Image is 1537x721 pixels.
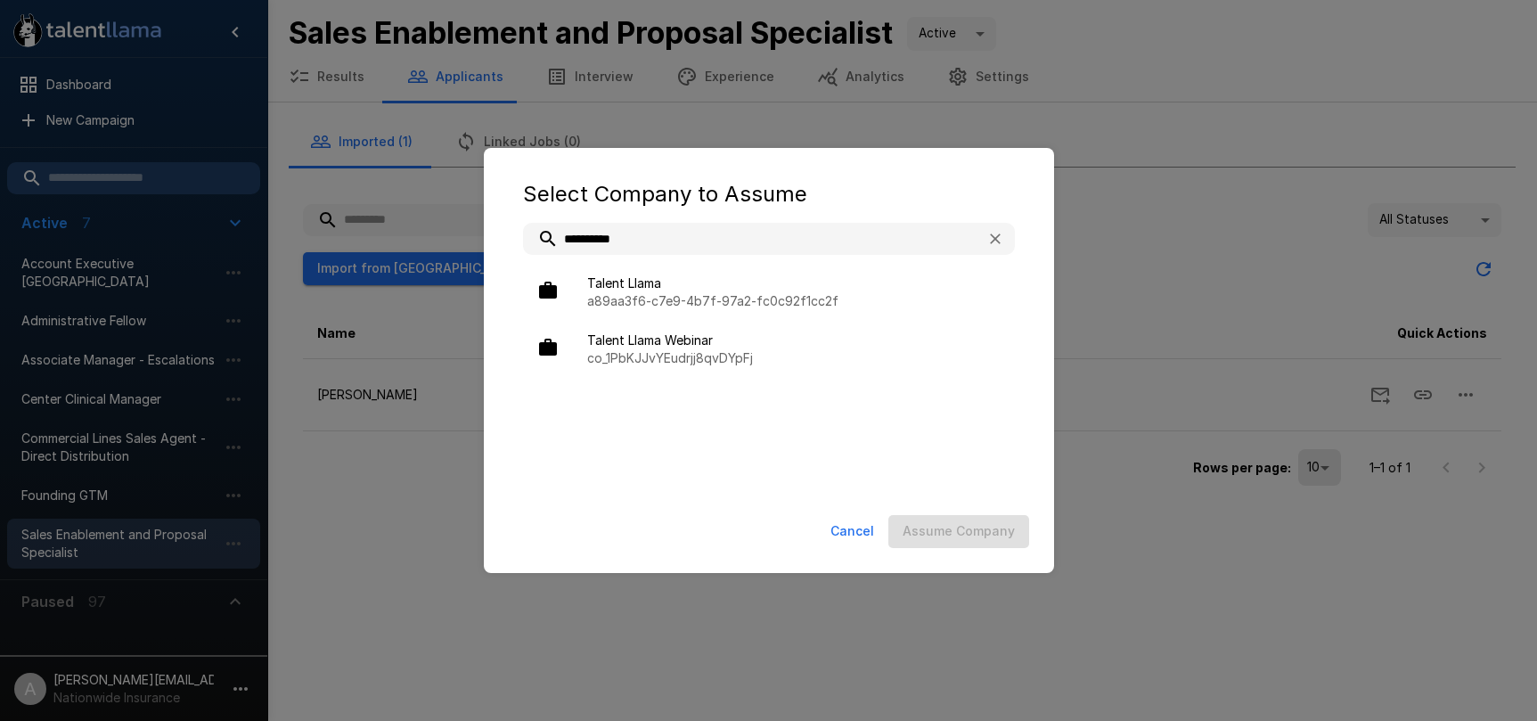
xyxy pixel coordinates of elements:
[523,180,807,209] h5: Select Company to Assume
[523,266,1015,319] div: Talent Llamaa89aa3f6-c7e9-4b7f-97a2-fc0c92f1cc2f
[587,332,1001,349] span: Talent Llama Webinar
[823,515,881,548] button: Cancel
[523,323,1015,376] div: Talent Llama Webinarco_1PbKJJvYEudrjj8qvDYpFj
[587,292,1001,310] p: a89aa3f6-c7e9-4b7f-97a2-fc0c92f1cc2f
[587,274,1001,292] span: Talent Llama
[587,349,1001,367] p: co_1PbKJJvYEudrjj8qvDYpFj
